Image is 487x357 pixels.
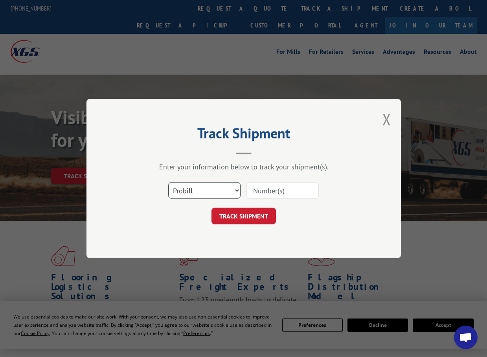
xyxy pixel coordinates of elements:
[126,128,362,143] h2: Track Shipment
[246,182,319,199] input: Number(s)
[126,162,362,171] div: Enter your information below to track your shipment(s).
[211,208,276,224] button: TRACK SHIPMENT
[454,326,478,349] div: Open chat
[382,109,391,130] button: Close modal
